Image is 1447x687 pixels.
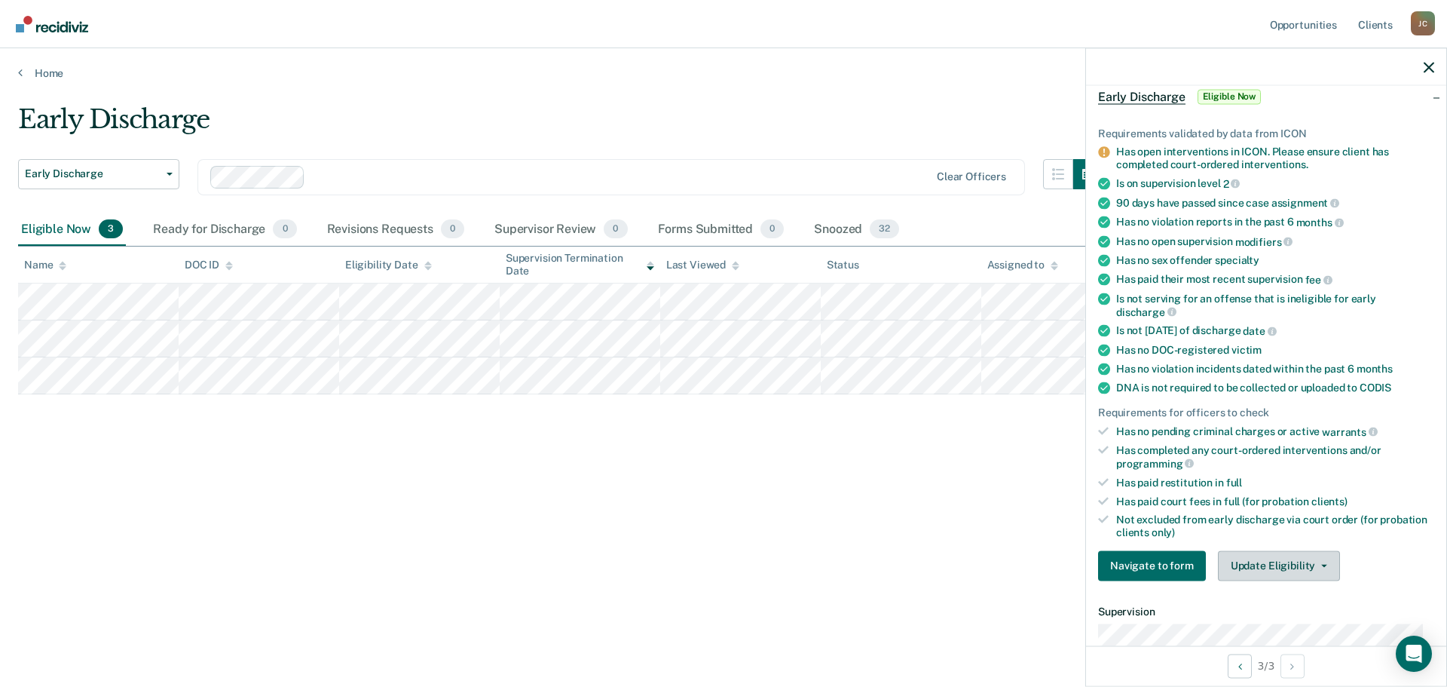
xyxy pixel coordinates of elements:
dt: Supervision [1098,605,1434,618]
div: Eligibility Date [345,259,432,271]
div: 3 / 3 [1086,646,1446,685]
span: 3 [99,219,123,239]
div: Supervisor Review [491,213,631,247]
div: Has completed any court-ordered interventions and/or [1116,444,1434,470]
div: Has no pending criminal charges or active [1116,425,1434,438]
span: modifiers [1235,235,1293,247]
div: Name [24,259,66,271]
button: Profile dropdown button [1411,11,1435,35]
span: victim [1231,343,1262,355]
div: Status [827,259,859,271]
div: Requirements for officers to check [1098,406,1434,419]
div: Has paid restitution in [1116,476,1434,489]
span: 0 [273,219,296,239]
div: Clear officers [937,170,1006,183]
div: Forms Submitted [655,213,788,247]
span: Early Discharge [25,167,161,180]
div: Has no DOC-registered [1116,343,1434,356]
button: Navigate to form [1098,551,1206,581]
span: programming [1116,457,1194,469]
div: Is on supervision level [1116,176,1434,190]
span: full [1226,476,1242,488]
span: Early Discharge [1098,89,1185,104]
div: Has no open supervision [1116,235,1434,248]
div: Early DischargeEligible Now [1086,72,1446,121]
span: specialty [1215,254,1259,266]
div: J C [1411,11,1435,35]
span: warrants [1322,425,1378,437]
div: Eligible Now [18,213,126,247]
div: DNA is not required to be collected or uploaded to [1116,381,1434,394]
span: months [1357,362,1393,374]
div: Requirements validated by data from ICON [1098,127,1434,140]
span: 0 [604,219,627,239]
span: date [1243,325,1276,337]
button: Previous Opportunity [1228,654,1252,678]
span: discharge [1116,305,1176,317]
span: 0 [760,219,784,239]
span: fee [1305,274,1332,286]
button: Update Eligibility [1218,551,1340,581]
div: Is not [DATE] of discharge [1116,324,1434,338]
span: only) [1152,526,1175,538]
div: Early Discharge [18,104,1103,147]
div: Snoozed [811,213,902,247]
div: Not excluded from early discharge via court order (for probation clients [1116,514,1434,539]
div: Has no sex offender [1116,254,1434,267]
span: 2 [1223,177,1241,189]
div: 90 days have passed since case [1116,196,1434,210]
span: assignment [1271,197,1339,209]
div: Last Viewed [666,259,739,271]
img: Recidiviz [16,16,88,32]
span: clients) [1311,495,1348,507]
div: Revisions Requests [324,213,467,247]
div: Has no violation incidents dated within the past 6 [1116,362,1434,375]
span: Eligible Now [1198,89,1262,104]
div: DOC ID [185,259,233,271]
div: Is not serving for an offense that is ineligible for early [1116,292,1434,317]
div: Open Intercom Messenger [1396,636,1432,672]
span: CODIS [1360,381,1391,393]
button: Next Opportunity [1280,654,1305,678]
div: Ready for Discharge [150,213,299,247]
div: Has paid court fees in full (for probation [1116,495,1434,508]
div: Assigned to [987,259,1058,271]
span: months [1296,216,1344,228]
a: Navigate to form link [1098,551,1212,581]
div: Has paid their most recent supervision [1116,273,1434,287]
a: Home [18,66,1429,80]
div: Supervision Termination Date [506,252,654,278]
span: 0 [441,219,464,239]
div: Has no violation reports in the past 6 [1116,216,1434,229]
span: 32 [870,219,899,239]
div: Has open interventions in ICON. Please ensure client has completed court-ordered interventions. [1116,146,1434,171]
